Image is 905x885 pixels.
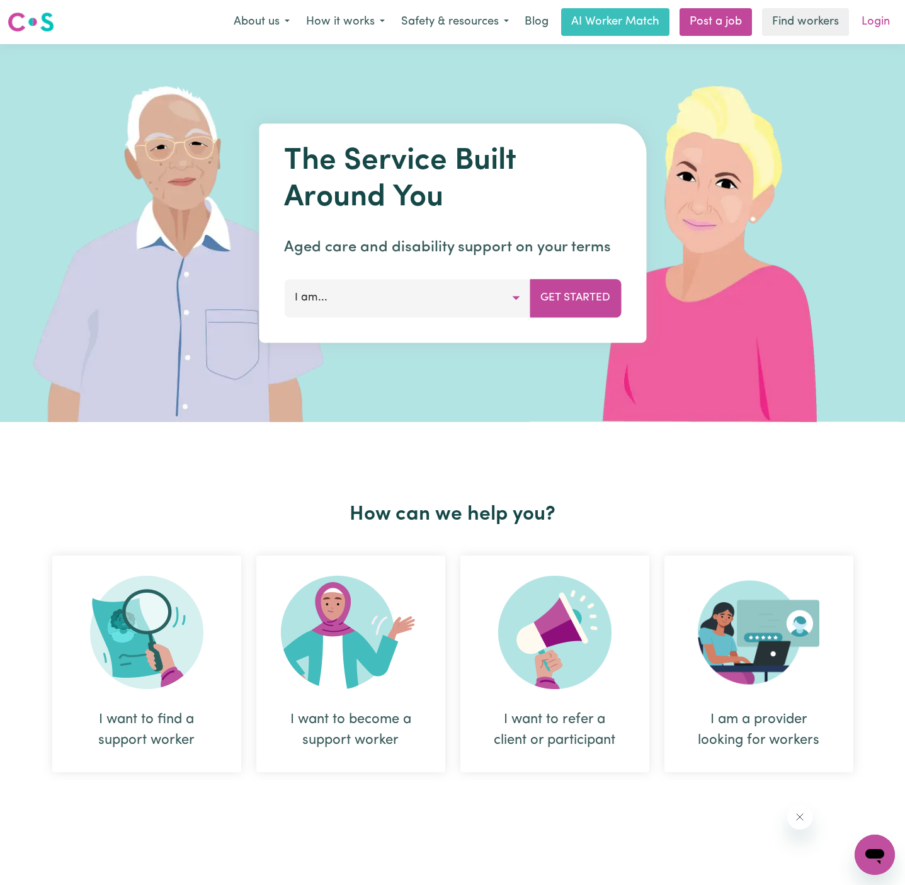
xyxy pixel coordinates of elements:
[664,556,853,772] div: I am a provider looking for workers
[256,556,445,772] div: I want to become a support worker
[762,8,849,36] a: Find workers
[83,709,211,751] div: I want to find a support worker
[284,236,621,259] p: Aged care and disability support on your terms
[52,556,241,772] div: I want to find a support worker
[90,576,203,689] img: Search
[45,503,861,527] h2: How can we help you?
[281,576,421,689] img: Become Worker
[498,576,612,689] img: Refer
[8,9,76,19] span: Need any help?
[287,709,415,751] div: I want to become a support worker
[530,279,621,317] button: Get Started
[8,8,54,37] a: Careseekers logo
[284,279,530,317] button: I am...
[8,11,54,33] img: Careseekers logo
[787,804,812,830] iframe: Close message
[460,556,649,772] div: I want to refer a client or participant
[854,8,897,36] a: Login
[680,8,752,36] a: Post a job
[855,835,895,875] iframe: Button to launch messaging window
[284,144,621,216] h1: The Service Built Around You
[698,576,820,689] img: Provider
[225,9,298,35] button: About us
[561,8,669,36] a: AI Worker Match
[298,9,393,35] button: How it works
[517,8,556,36] a: Blog
[491,709,619,751] div: I want to refer a client or participant
[393,9,517,35] button: Safety & resources
[695,709,823,751] div: I am a provider looking for workers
